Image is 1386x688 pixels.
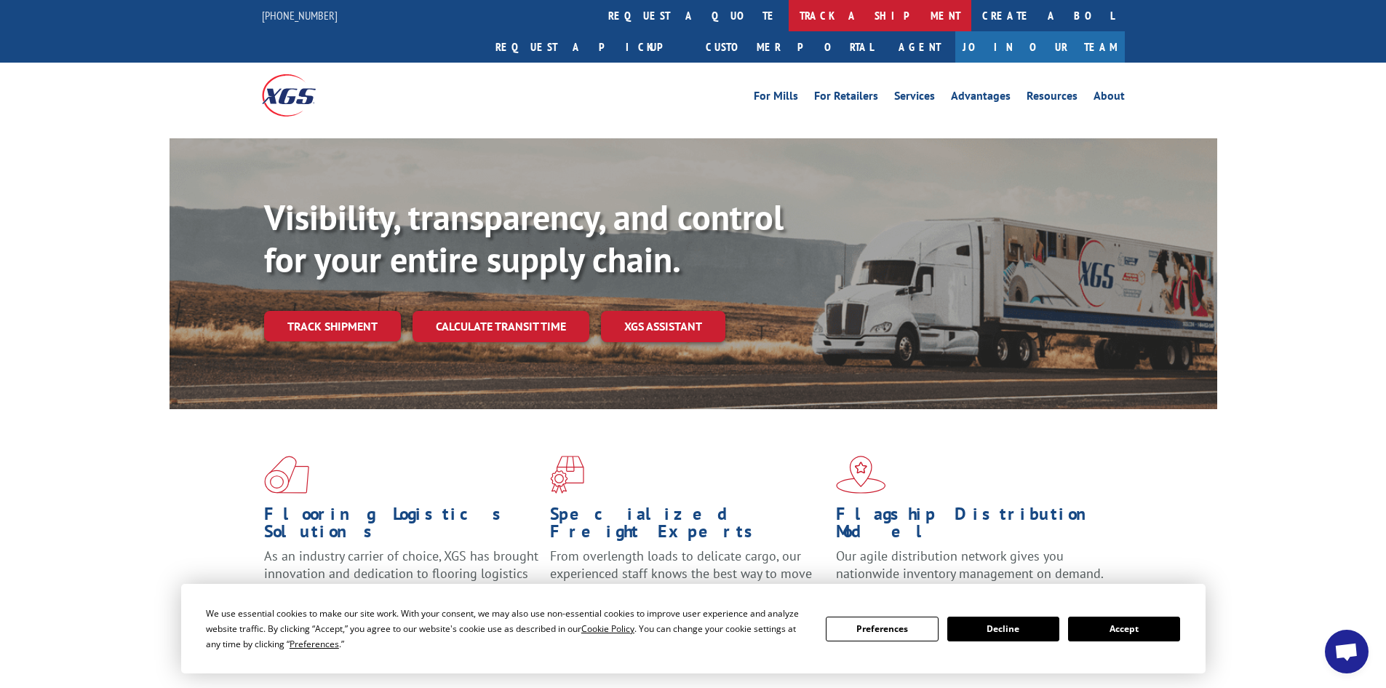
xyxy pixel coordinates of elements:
[754,90,798,106] a: For Mills
[836,456,886,494] img: xgs-icon-flagship-distribution-model-red
[581,622,634,635] span: Cookie Policy
[1094,90,1125,106] a: About
[550,456,584,494] img: xgs-icon-focused-on-flooring-red
[550,505,825,547] h1: Specialized Freight Experts
[262,8,338,23] a: [PHONE_NUMBER]
[894,90,935,106] a: Services
[485,31,695,63] a: Request a pickup
[550,547,825,612] p: From overlength loads to delicate cargo, our experienced staff knows the best way to move your fr...
[884,31,955,63] a: Agent
[264,547,538,599] span: As an industry carrier of choice, XGS has brought innovation and dedication to flooring logistics...
[826,617,938,641] button: Preferences
[264,194,784,282] b: Visibility, transparency, and control for your entire supply chain.
[951,90,1011,106] a: Advantages
[290,638,339,650] span: Preferences
[601,311,725,342] a: XGS ASSISTANT
[695,31,884,63] a: Customer Portal
[947,617,1059,641] button: Decline
[181,584,1206,673] div: Cookie Consent Prompt
[264,456,309,494] img: xgs-icon-total-supply-chain-intelligence-red
[206,606,808,652] div: We use essential cookies to make our site work. With your consent, we may also use non-essential ...
[814,90,878,106] a: For Retailers
[1325,630,1369,673] div: Open chat
[264,311,401,341] a: Track shipment
[413,311,589,342] a: Calculate transit time
[836,505,1111,547] h1: Flagship Distribution Model
[836,547,1104,582] span: Our agile distribution network gives you nationwide inventory management on demand.
[1027,90,1078,106] a: Resources
[264,505,539,547] h1: Flooring Logistics Solutions
[1068,617,1180,641] button: Accept
[955,31,1125,63] a: Join Our Team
